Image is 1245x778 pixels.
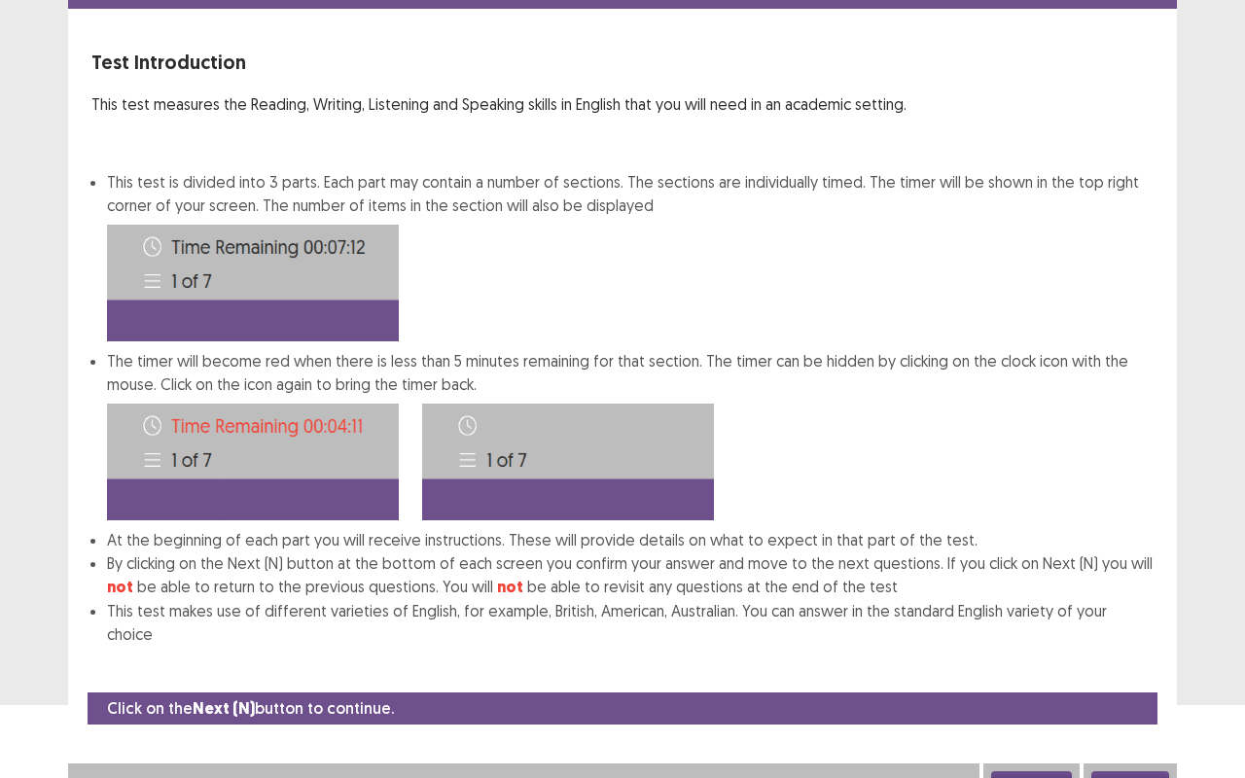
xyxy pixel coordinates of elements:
[107,696,394,721] p: Click on the button to continue.
[107,599,1154,646] li: This test makes use of different varieties of English, for example, British, American, Australian...
[107,225,399,341] img: Time-image
[91,48,1154,77] p: Test Introduction
[107,404,399,520] img: Time-image
[193,698,255,719] strong: Next (N)
[91,92,1154,116] p: This test measures the Reading, Writing, Listening and Speaking skills in English that you will n...
[107,170,1154,341] li: This test is divided into 3 parts. Each part may contain a number of sections. The sections are i...
[497,577,523,597] strong: not
[107,528,1154,551] li: At the beginning of each part you will receive instructions. These will provide details on what t...
[422,404,714,520] img: Time-image
[107,551,1154,599] li: By clicking on the Next (N) button at the bottom of each screen you confirm your answer and move ...
[107,349,1154,528] li: The timer will become red when there is less than 5 minutes remaining for that section. The timer...
[107,577,133,597] strong: not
